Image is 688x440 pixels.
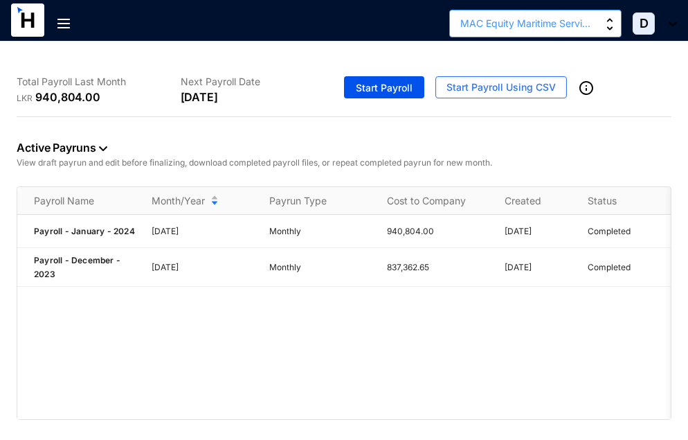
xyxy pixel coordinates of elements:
p: Completed [588,261,631,274]
button: Start Payroll Using CSV [435,76,567,98]
a: Active Payruns [17,141,107,155]
p: 940,804.00 [35,89,100,105]
p: View draft payrun and edit before finalizing, download completed payroll files, or repeat complet... [17,156,671,170]
p: 940,804.00 [387,225,488,238]
button: Start Payroll [344,76,424,98]
p: Next Payroll Date [181,75,345,89]
th: Status [571,187,686,215]
img: menu-out.303cd30ef9f6dc493f087f509d1c4ae4.svg [57,19,70,28]
p: Total Payroll Last Month [17,75,181,89]
th: Payroll Name [17,187,135,215]
p: [DATE] [152,225,253,238]
span: Payroll - December - 2023 [34,255,120,279]
img: dropdown-black.8e83cc76930a90b1a4fdb6d089b7bf3a.svg [662,21,677,26]
p: Monthly [269,261,370,274]
img: info-outined.c2a0bb1115a2853c7f4cb4062ec879bc.svg [578,80,595,96]
span: Month/Year [152,194,205,208]
p: [DATE] [505,261,571,274]
th: Created [488,187,571,215]
button: MAC Equity Maritime Servi... [449,10,622,37]
p: [DATE] [152,261,253,274]
th: Cost to Company [370,187,488,215]
span: Start Payroll [356,81,413,95]
span: D [640,17,649,30]
th: Payrun Type [253,187,370,215]
p: Completed [588,225,631,238]
span: MAC Equity Maritime Servi... [460,16,590,31]
p: LKR [17,91,35,105]
span: Start Payroll Using CSV [446,80,556,94]
p: [DATE] [181,89,218,105]
img: up-down-arrow.74152d26bf9780fbf563ca9c90304185.svg [606,18,613,30]
p: Monthly [269,225,370,238]
p: [DATE] [505,225,571,238]
img: dropdown-black.8e83cc76930a90b1a4fdb6d089b7bf3a.svg [99,146,107,151]
p: 837,362.65 [387,261,488,274]
span: Payroll - January - 2024 [34,226,135,236]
